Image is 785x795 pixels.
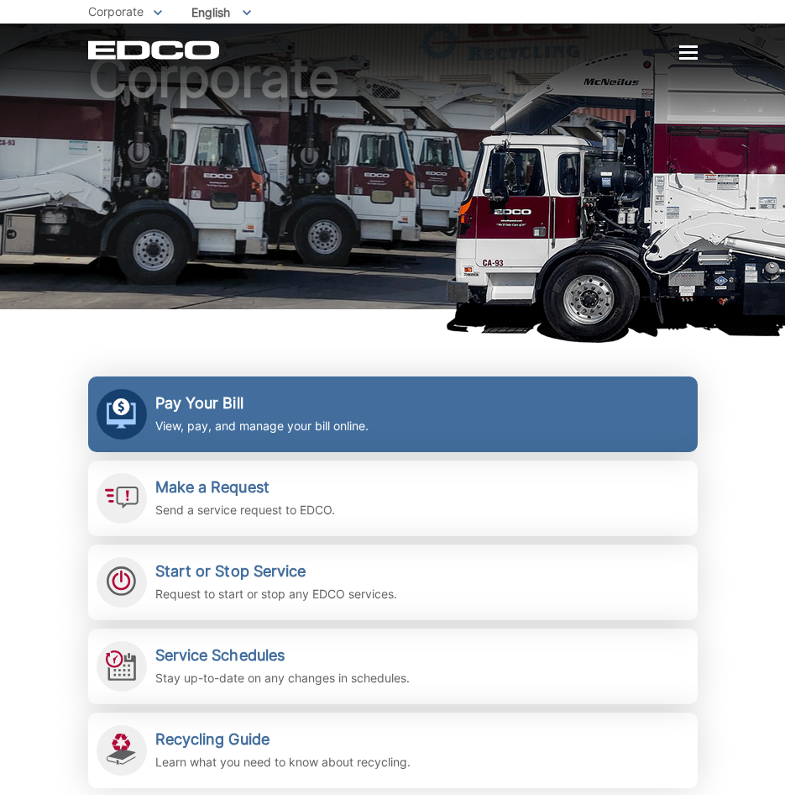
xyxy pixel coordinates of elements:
[88,40,222,60] a: EDCD logo. Return to the homepage.
[88,376,698,452] a: Pay Your Bill View, pay, and manage your bill online.
[155,730,411,749] h2: Recycling Guide
[88,461,698,536] a: Make a Request Send a service request to EDCO.
[155,478,335,497] h2: Make a Request
[155,585,397,603] p: Request to start or stop any EDCO services.
[155,501,335,519] p: Send a service request to EDCO.
[88,629,698,704] a: Service Schedules Stay up-to-date on any changes in schedules.
[155,646,410,665] h2: Service Schedules
[88,4,144,18] span: Corporate
[155,669,410,687] p: Stay up-to-date on any changes in schedules.
[155,562,397,581] h2: Start or Stop Service
[155,417,369,435] p: View, pay, and manage your bill online.
[88,50,698,317] h1: Corporate
[155,394,369,413] h2: Pay Your Bill
[155,753,411,771] p: Learn what you need to know about recycling.
[88,713,698,788] a: Recycling Guide Learn what you need to know about recycling.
